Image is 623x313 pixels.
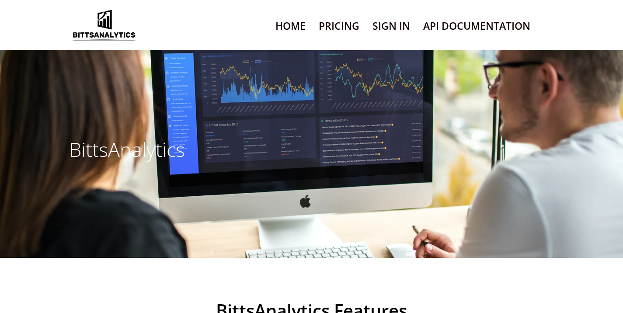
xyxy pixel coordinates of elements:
a: API Documentation [423,15,530,37]
h3: BittsAnalytics [69,138,305,161]
a: Sign In [372,15,410,37]
a: Pricing [319,15,359,37]
a: Home [275,15,306,37]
